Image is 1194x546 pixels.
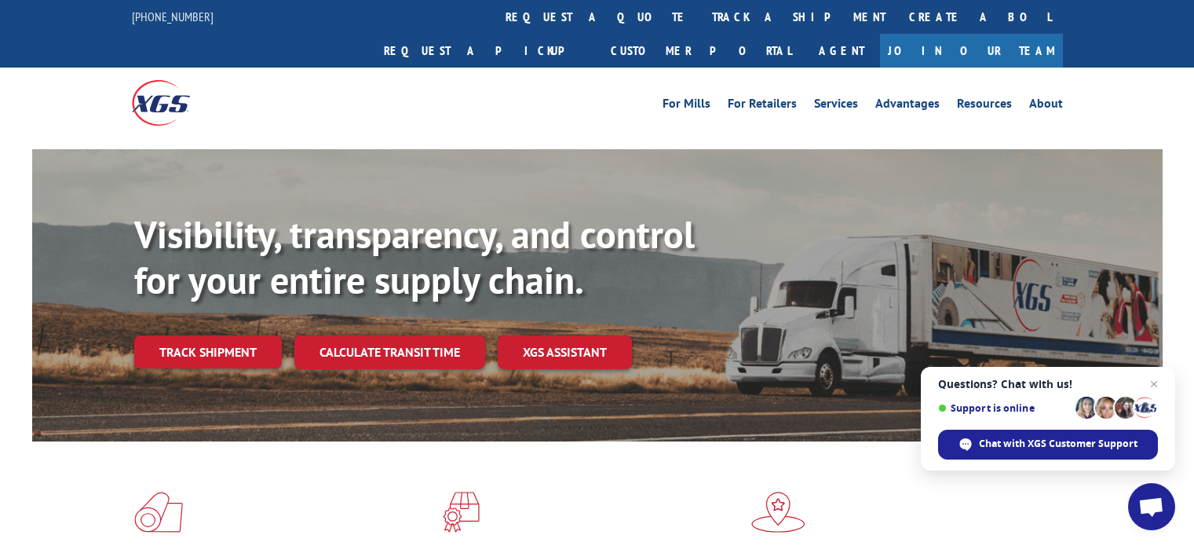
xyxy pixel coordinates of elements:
span: Chat with XGS Customer Support [938,430,1158,460]
a: Track shipment [134,335,282,368]
a: Open chat [1128,483,1175,530]
a: Request a pickup [372,34,599,68]
a: [PHONE_NUMBER] [132,9,214,24]
a: Agent [803,34,880,68]
img: xgs-icon-focused-on-flooring-red [443,492,480,533]
b: Visibility, transparency, and control for your entire supply chain. [134,210,695,304]
a: About [1029,97,1063,115]
a: For Mills [663,97,710,115]
a: Customer Portal [599,34,803,68]
a: XGS ASSISTANT [498,335,632,369]
img: xgs-icon-total-supply-chain-intelligence-red [134,492,183,533]
span: Questions? Chat with us! [938,378,1158,390]
a: For Retailers [728,97,797,115]
img: xgs-icon-flagship-distribution-model-red [751,492,805,533]
a: Calculate transit time [294,335,485,369]
a: Resources [957,97,1012,115]
a: Join Our Team [880,34,1063,68]
a: Services [814,97,858,115]
a: Advantages [875,97,940,115]
span: Chat with XGS Customer Support [979,437,1137,451]
span: Support is online [938,402,1070,414]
